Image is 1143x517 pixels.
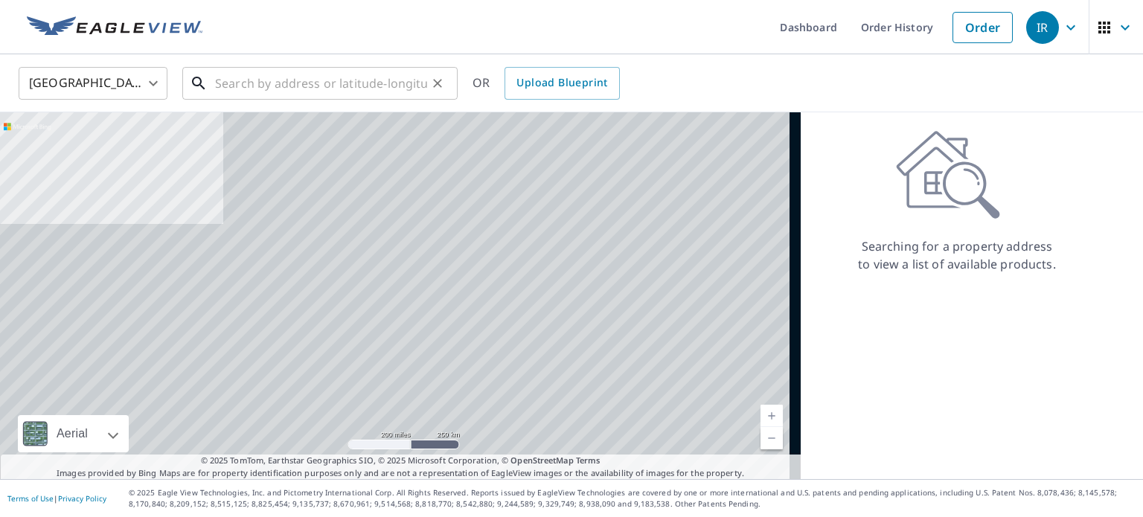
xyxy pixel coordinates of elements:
button: Clear [427,73,448,94]
img: EV Logo [27,16,202,39]
div: IR [1026,11,1059,44]
a: OpenStreetMap [510,455,573,466]
a: Upload Blueprint [505,67,619,100]
a: Terms of Use [7,493,54,504]
div: Aerial [52,415,92,452]
div: Aerial [18,415,129,452]
a: Current Level 5, Zoom In [761,405,783,427]
div: OR [473,67,620,100]
a: Current Level 5, Zoom Out [761,427,783,449]
div: [GEOGRAPHIC_DATA] [19,62,167,104]
a: Order [952,12,1013,43]
a: Terms [576,455,601,466]
input: Search by address or latitude-longitude [215,62,427,104]
span: Upload Blueprint [516,74,607,92]
a: Privacy Policy [58,493,106,504]
p: © 2025 Eagle View Technologies, Inc. and Pictometry International Corp. All Rights Reserved. Repo... [129,487,1136,510]
span: © 2025 TomTom, Earthstar Geographics SIO, © 2025 Microsoft Corporation, © [201,455,601,467]
p: Searching for a property address to view a list of available products. [857,237,1057,273]
p: | [7,494,106,503]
